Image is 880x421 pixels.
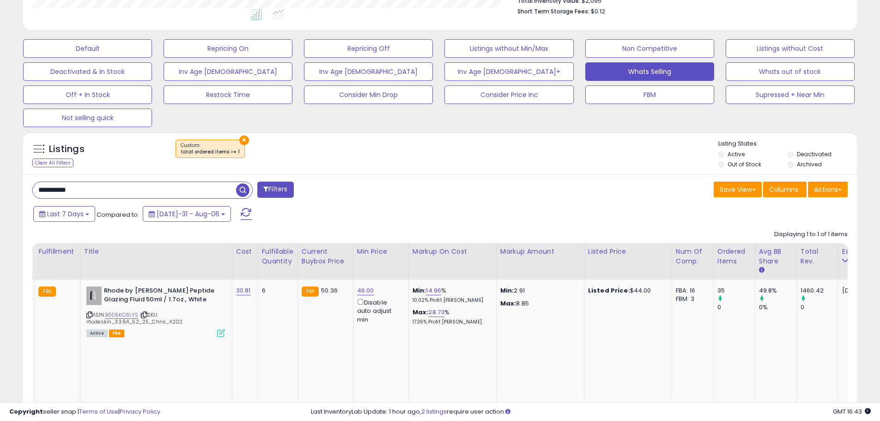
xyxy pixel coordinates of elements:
span: All listings currently available for purchase on Amazon [86,329,108,337]
a: 28.73 [428,308,444,317]
span: Custom: [181,142,240,156]
div: $44.00 [588,287,665,295]
span: 2025-08-14 16:43 GMT [833,407,871,416]
button: Consider Min Drop [304,85,433,104]
div: Listed Price [588,247,668,256]
div: 0 [717,303,755,311]
div: Current Buybox Price [302,247,349,266]
p: 10.02% Profit [PERSON_NAME] [413,297,489,304]
div: Avg BB Share [759,247,793,266]
div: Num of Comp. [676,247,710,266]
button: Default [23,39,152,58]
div: Title [84,247,228,256]
div: Cost [236,247,254,256]
strong: Min: [500,286,514,295]
button: Off + In Stock [23,85,152,104]
label: Deactivated [797,150,831,158]
small: FBA [302,287,319,297]
button: × [239,135,249,145]
b: Rhode by [PERSON_NAME] Peptide Glazing Fluid 50ml / 1.7oz., White [104,287,216,306]
div: Disable auto adjust min [357,297,401,324]
div: ASIN: [86,287,225,336]
button: Repricing On [164,39,292,58]
th: The percentage added to the cost of goods (COGS) that forms the calculator for Min & Max prices. [408,243,496,280]
span: | SKU: rhodeskin_33.64_52_25_Chris_4202 [86,311,182,325]
p: Listing States: [718,140,857,148]
div: Displaying 1 to 1 of 1 items [774,230,848,239]
strong: Copyright [9,407,43,416]
div: Last InventoryLab Update: 1 hour ago, require user action. [311,408,871,416]
button: Supressed + Near Min [726,85,855,104]
button: Whats out of stock [726,62,855,81]
b: Max: [413,308,429,317]
button: Filters [257,182,293,198]
a: 30.81 [236,286,251,295]
span: FBA [109,329,125,337]
a: 14.96 [426,286,441,295]
div: 6 [262,287,291,295]
label: Active [728,150,745,158]
div: Markup Amount [500,247,580,256]
div: Clear All Filters [32,159,73,167]
a: Privacy Policy [120,407,160,416]
small: Avg BB Share. [759,266,765,275]
a: Terms of Use [79,407,118,416]
a: 2 listings [421,407,447,416]
div: 1460.42 [801,287,838,295]
div: FBM: 3 [676,295,706,303]
b: Listed Price: [588,286,630,295]
label: Archived [797,160,822,168]
button: Consider Price Inc [444,85,573,104]
div: Fulfillable Quantity [262,247,294,266]
small: FBA [38,287,55,297]
p: 17.36% Profit [PERSON_NAME] [413,319,489,325]
div: Total Rev. [801,247,834,266]
div: FBA: 16 [676,287,706,295]
button: Inv Age [DEMOGRAPHIC_DATA] [304,62,433,81]
div: Markup on Cost [413,247,492,256]
button: Save View [714,182,762,197]
div: seller snap | | [9,408,160,416]
b: Min: [413,286,426,295]
div: 0% [759,303,796,311]
button: Inv Age [DEMOGRAPHIC_DATA]+ [444,62,573,81]
button: Not selling quick [23,109,152,127]
label: Out of Stock [728,160,761,168]
button: [DATE]-31 - Aug-06 [143,206,231,222]
p: 8.85 [500,299,577,308]
button: Actions [808,182,848,197]
h5: Listings [49,143,85,156]
div: % [413,308,489,325]
a: 46.00 [357,286,374,295]
button: FBM [585,85,714,104]
div: Fulfillment [38,247,76,256]
button: Listings without Cost [726,39,855,58]
span: Columns [769,185,798,194]
div: Min Price [357,247,405,256]
button: Last 7 Days [33,206,95,222]
div: total ordered items >= 1 [181,149,240,155]
button: Repricing Off [304,39,433,58]
strong: Max: [500,299,516,308]
button: Listings without Min/Max [444,39,573,58]
p: 2.91 [500,287,577,295]
a: B0D5KC6LYS [105,311,139,319]
span: Last 7 Days [47,209,84,219]
button: Restock Time [164,85,292,104]
span: $0.12 [591,7,605,16]
div: 0 [801,303,838,311]
button: Non Competitive [585,39,714,58]
button: Inv Age [DEMOGRAPHIC_DATA] [164,62,292,81]
button: Columns [763,182,807,197]
div: 35 [717,287,755,295]
span: Compared to: [97,210,139,219]
img: 21kERFelB2L._SL40_.jpg [86,287,102,305]
span: [DATE]-31 - Aug-06 [157,209,219,219]
div: % [413,287,489,304]
button: Whats Selling [585,62,714,81]
span: 50.36 [321,286,338,295]
button: Deactivated & In Stock [23,62,152,81]
b: Short Term Storage Fees: [517,7,589,15]
div: Ordered Items [717,247,751,266]
div: 49.8% [759,287,796,295]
